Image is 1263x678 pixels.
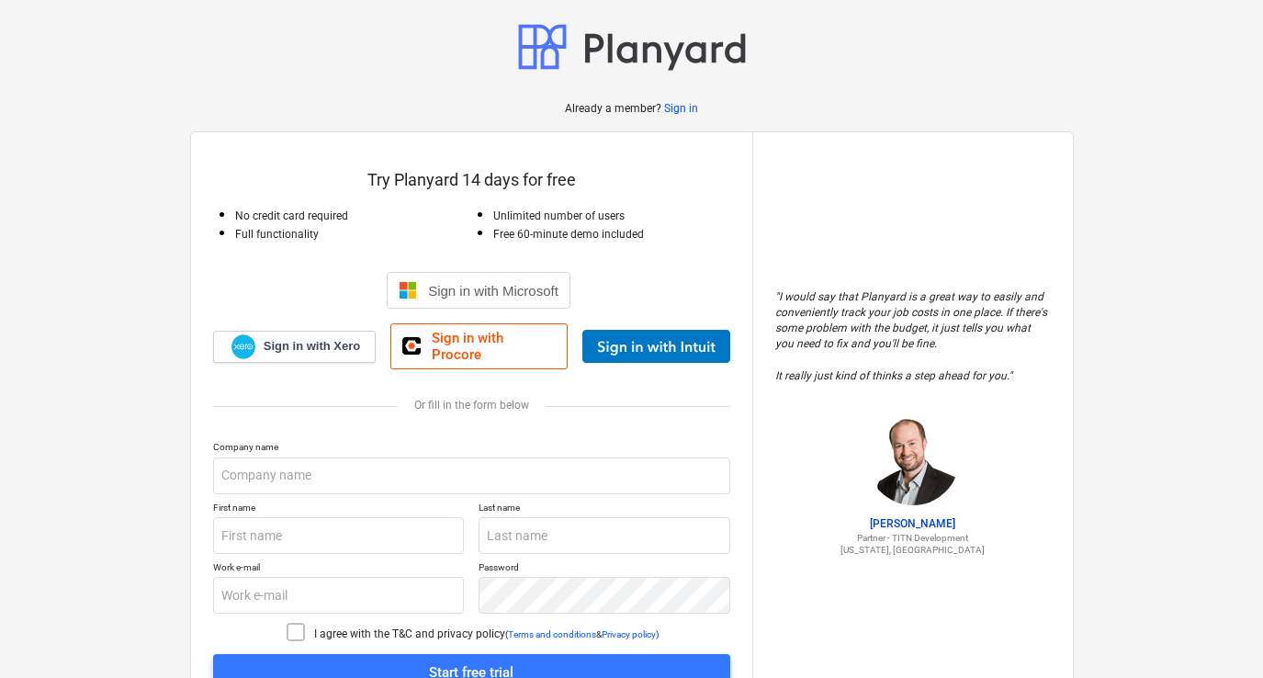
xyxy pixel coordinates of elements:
[479,561,730,577] p: Password
[428,283,558,299] span: Sign in with Microsoft
[213,169,730,191] p: Try Planyard 14 days for free
[213,399,730,412] div: Or fill in the form below
[602,629,656,639] a: Privacy policy
[390,323,567,369] a: Sign in with Procore
[775,532,1051,544] p: Partner - TITN Development
[565,101,664,117] p: Already a member?
[664,101,698,117] a: Sign in
[867,413,959,505] img: Jordan Cohen
[264,338,360,355] span: Sign in with Xero
[508,629,596,639] a: Terms and conditions
[775,289,1051,384] p: " I would say that Planyard is a great way to easily and conveniently track your job costs in one...
[231,334,255,359] img: Xero logo
[213,331,377,363] a: Sign in with Xero
[213,577,465,614] input: Work e-mail
[505,628,659,640] p: ( & )
[479,517,730,554] input: Last name
[213,502,465,517] p: First name
[432,330,556,363] span: Sign in with Procore
[235,209,472,224] p: No credit card required
[235,227,472,243] p: Full functionality
[775,516,1051,532] p: [PERSON_NAME]
[213,517,465,554] input: First name
[213,441,730,457] p: Company name
[213,561,465,577] p: Work e-mail
[775,544,1051,556] p: [US_STATE], [GEOGRAPHIC_DATA]
[493,227,730,243] p: Free 60-minute demo included
[314,627,505,642] p: I agree with the T&C and privacy policy
[479,502,730,517] p: Last name
[493,209,730,224] p: Unlimited number of users
[213,458,730,494] input: Company name
[399,281,417,299] img: Microsoft logo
